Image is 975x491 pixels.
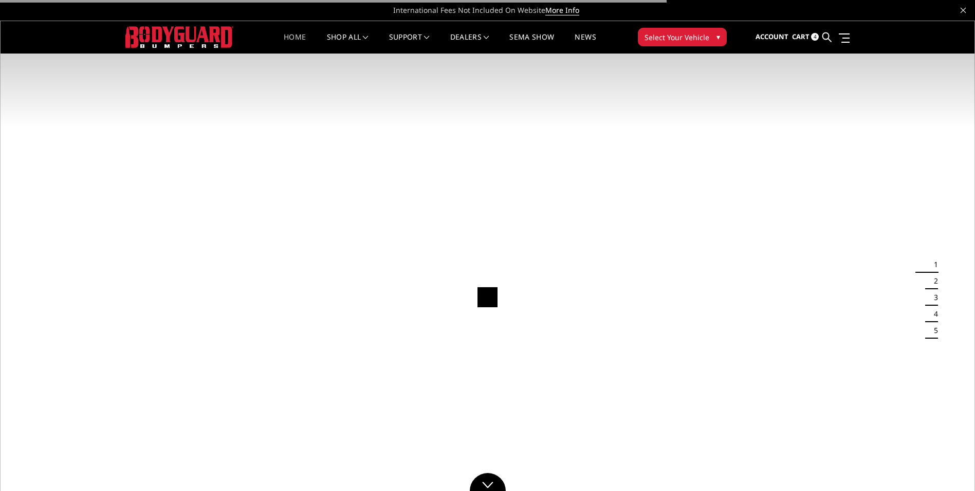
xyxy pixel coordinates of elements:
[327,33,369,54] a: shop all
[928,322,938,339] button: 5 of 5
[389,33,430,54] a: Support
[792,23,819,51] a: Cart 4
[638,28,727,46] button: Select Your Vehicle
[928,306,938,322] button: 4 of 5
[928,273,938,289] button: 2 of 5
[470,473,506,491] a: Click to Down
[645,32,709,43] span: Select Your Vehicle
[756,32,788,41] span: Account
[545,5,579,15] a: More Info
[509,33,554,54] a: SEMA Show
[716,31,720,42] span: ▾
[284,33,306,54] a: Home
[811,33,819,41] span: 4
[575,33,596,54] a: News
[928,289,938,306] button: 3 of 5
[756,23,788,51] a: Account
[450,33,489,54] a: Dealers
[125,26,233,47] img: BODYGUARD BUMPERS
[928,256,938,273] button: 1 of 5
[792,32,810,41] span: Cart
